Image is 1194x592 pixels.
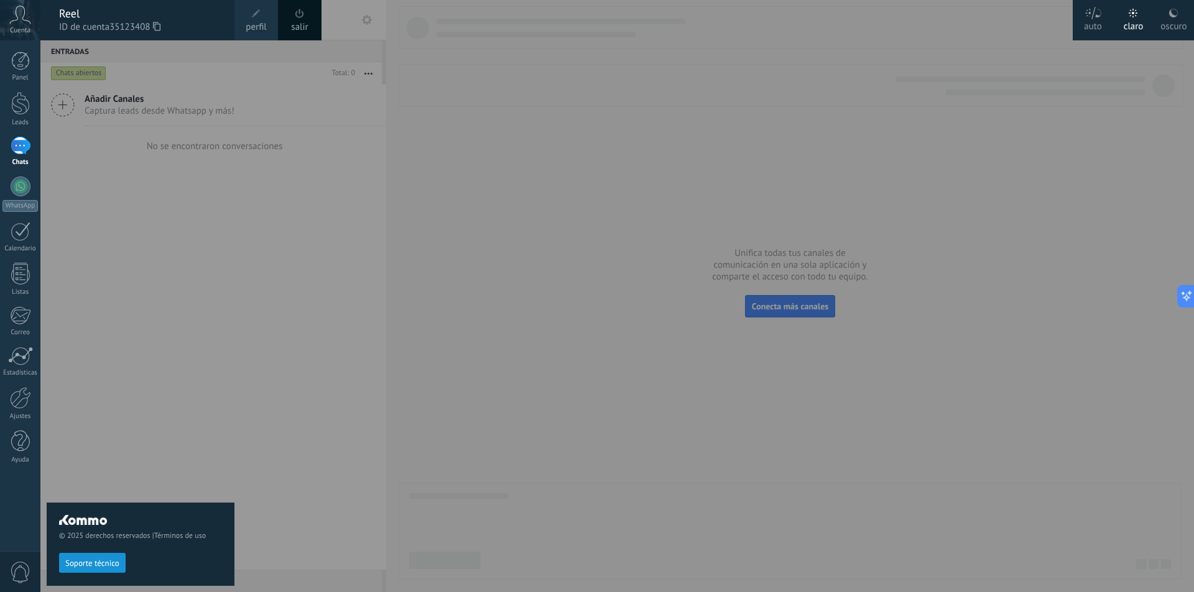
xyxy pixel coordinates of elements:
[2,74,39,82] div: Panel
[65,559,119,568] span: Soporte técnico
[59,7,222,20] div: Reel
[59,20,222,34] span: ID de cuenta
[2,288,39,296] div: Listas
[154,531,206,540] a: Términos de uso
[1084,8,1102,40] div: auto
[2,245,39,253] div: Calendario
[59,558,126,567] a: Soporte técnico
[2,369,39,377] div: Estadísticas
[2,119,39,127] div: Leads
[2,200,38,212] div: WhatsApp
[2,329,39,337] div: Correo
[2,456,39,464] div: Ayuda
[10,27,30,35] span: Cuenta
[59,531,222,540] span: © 2025 derechos reservados |
[2,158,39,166] div: Chats
[1124,8,1144,40] div: claro
[109,20,160,34] span: 35123408
[246,20,266,34] span: perfil
[2,412,39,421] div: Ajustes
[1160,8,1187,40] div: oscuro
[59,553,126,573] button: Soporte técnico
[291,20,308,34] a: salir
